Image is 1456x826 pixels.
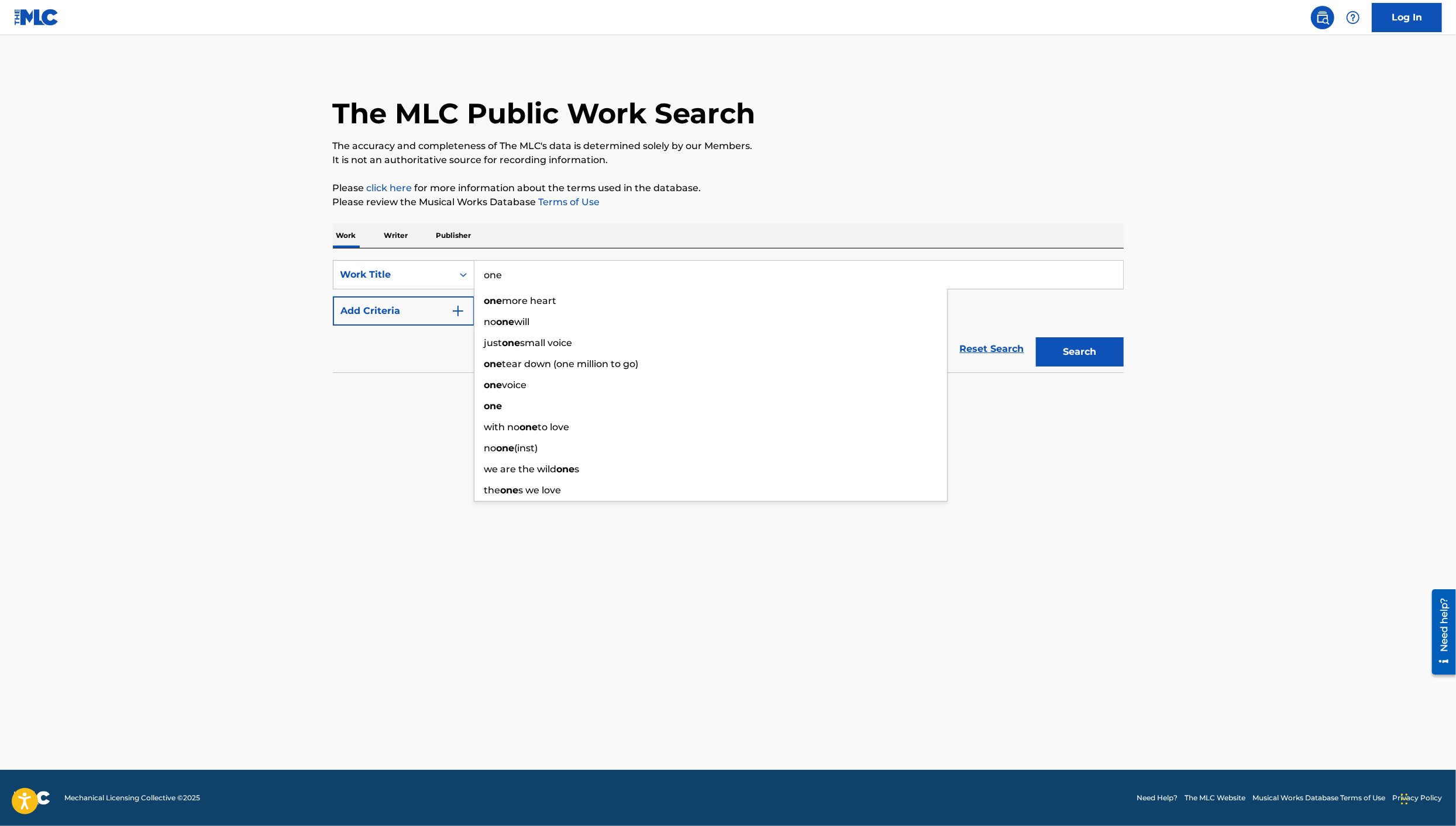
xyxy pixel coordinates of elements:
[502,358,639,369] span: tear down (one million to go)
[484,316,497,327] span: no
[333,195,1124,209] p: Please review the Musical Works Database
[497,443,515,454] strong: one
[538,421,570,433] span: to love
[340,268,446,282] div: Work Title
[557,464,575,475] strong: one
[501,485,519,496] strong: one
[14,9,59,26] img: MLC Logo
[484,485,501,496] span: the
[484,379,502,390] strong: one
[575,464,580,475] span: s
[502,295,557,306] span: more heart
[14,791,50,805] img: logo
[484,421,520,433] span: with no
[520,421,538,433] strong: one
[1311,6,1334,29] a: Public Search
[333,296,474,326] button: Add Criteria
[536,196,600,208] a: Terms of Use
[1372,3,1442,32] a: Log In
[1036,337,1124,367] button: Search
[484,358,502,369] strong: one
[367,182,412,193] a: click here
[484,443,497,454] span: no
[519,485,562,496] span: s we love
[484,464,557,475] span: we are the wild
[1316,11,1330,25] img: search
[515,443,538,454] span: (inst)
[1341,6,1365,29] div: Help
[502,379,527,390] span: voice
[333,153,1124,167] p: It is not an authoritative source for recording information.
[333,139,1124,153] p: The accuracy and completeness of The MLC's data is determined solely by our Members.
[1346,11,1360,25] img: help
[333,223,360,248] p: Work
[1137,793,1178,803] a: Need Help?
[333,96,756,131] h1: The MLC Public Work Search
[954,336,1030,362] a: Reset Search
[1252,793,1385,803] a: Musical Works Database Terms of Use
[484,337,502,348] span: just
[333,181,1124,195] p: Please for more information about the terms used in the database.
[484,400,502,412] strong: one
[484,295,502,306] strong: one
[451,304,465,318] img: 9d2ae6d4665cec9f34b9.svg
[497,316,515,327] strong: one
[1392,793,1442,803] a: Privacy Policy
[1401,782,1408,817] div: Drag
[1398,770,1456,826] iframe: Chat Widget
[64,793,200,803] span: Mechanical Licensing Collective © 2025
[1185,793,1245,803] a: The MLC Website
[1423,585,1456,679] iframe: Resource Center
[381,223,412,248] p: Writer
[521,337,573,348] span: small voice
[333,260,1124,372] form: Search Form
[433,223,475,248] p: Publisher
[502,337,521,348] strong: one
[515,316,530,327] span: will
